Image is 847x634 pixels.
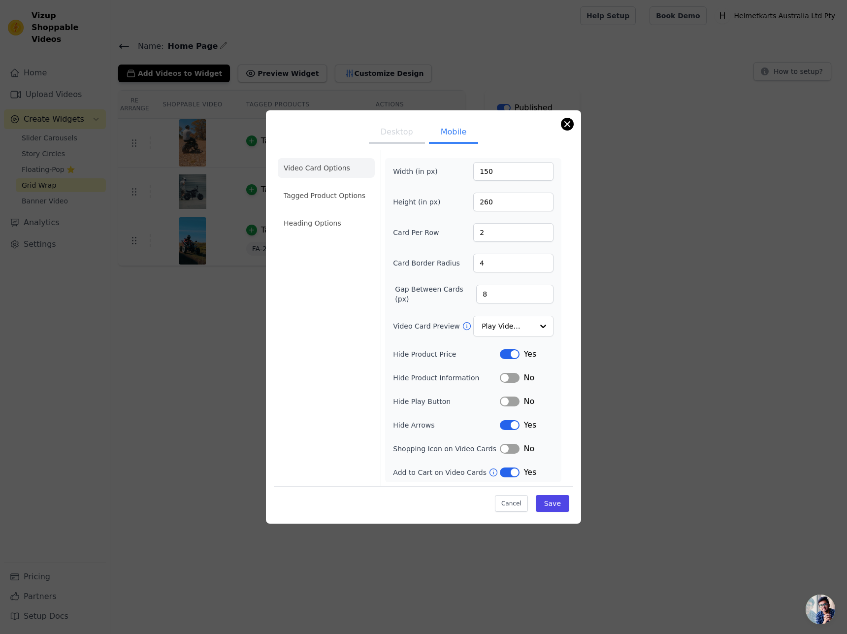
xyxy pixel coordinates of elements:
[536,495,569,512] button: Save
[806,595,835,624] div: Open chat
[523,396,534,407] span: No
[393,321,461,331] label: Video Card Preview
[393,228,447,237] label: Card Per Row
[393,197,447,207] label: Height (in px)
[278,213,375,233] li: Heading Options
[429,122,478,144] button: Mobile
[561,118,573,130] button: Close modal
[523,443,534,455] span: No
[369,122,425,144] button: Desktop
[523,348,536,360] span: Yes
[393,167,447,176] label: Width (in px)
[395,284,476,304] label: Gap Between Cards (px)
[523,467,536,478] span: Yes
[523,419,536,431] span: Yes
[393,349,500,359] label: Hide Product Price
[393,467,489,477] label: Add to Cart on Video Cards
[393,258,460,268] label: Card Border Radius
[393,420,500,430] label: Hide Arrows
[393,373,500,383] label: Hide Product Information
[523,372,534,384] span: No
[393,397,500,406] label: Hide Play Button
[495,495,528,512] button: Cancel
[393,444,500,454] label: Shopping Icon on Video Cards
[278,186,375,205] li: Tagged Product Options
[278,158,375,178] li: Video Card Options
